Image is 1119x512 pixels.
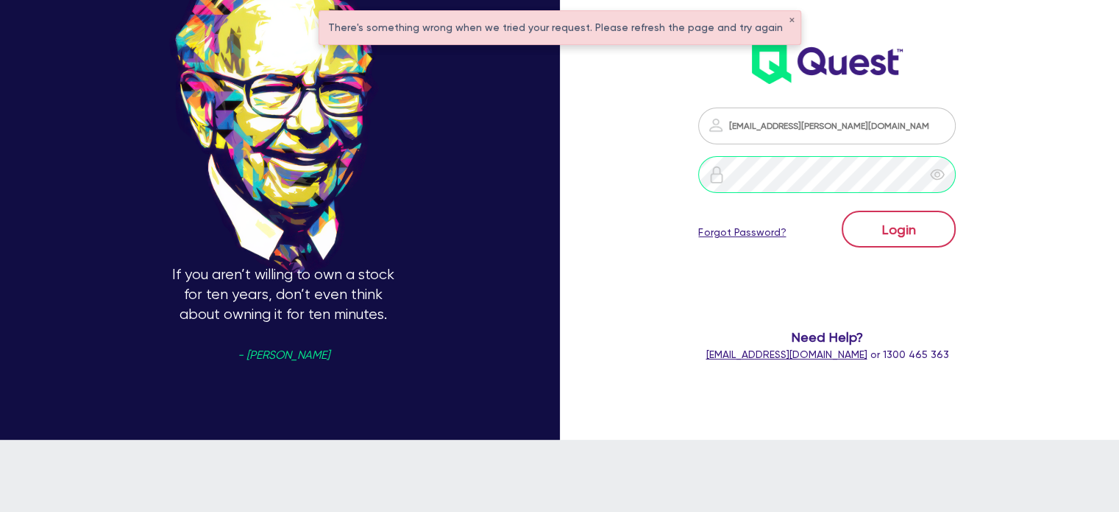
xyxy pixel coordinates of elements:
[708,166,725,183] img: icon-password
[842,211,956,248] button: Login
[706,348,948,360] span: or 1300 465 363
[319,11,800,44] div: There's something wrong when we tried your request. Please refresh the page and try again
[752,44,903,84] img: wH2k97JdezQIQAAAABJRU5ErkJggg==
[789,17,795,24] button: ✕
[706,348,867,360] a: [EMAIL_ADDRESS][DOMAIN_NAME]
[682,327,972,347] span: Need Help?
[166,265,401,501] p: If you aren’t willing to own a stock for ten years, don’t even think about owning it for ten minu...
[238,350,330,361] span: - [PERSON_NAME]
[707,116,725,134] img: icon-password
[698,108,956,144] input: Email address
[698,225,786,240] a: Forgot Password?
[930,167,945,182] span: eye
